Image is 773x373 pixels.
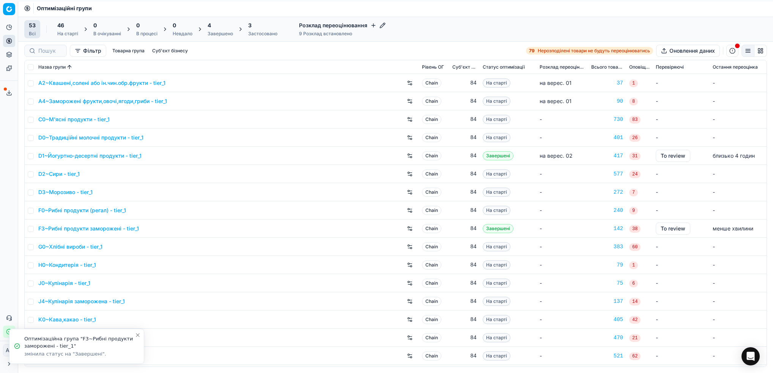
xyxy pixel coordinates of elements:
[540,98,571,104] span: на верес. 01
[452,352,477,360] div: 84
[422,206,441,215] span: Chain
[483,206,510,215] span: На старті
[629,189,638,196] span: 7
[537,201,588,219] td: -
[248,22,252,29] span: 3
[483,279,510,288] span: На старті
[653,92,710,110] td: -
[452,79,477,87] div: 84
[710,165,767,183] td: -
[710,201,767,219] td: -
[452,261,477,269] div: 84
[710,183,767,201] td: -
[452,243,477,251] div: 84
[591,243,623,251] a: 383
[629,353,641,360] span: 62
[653,238,710,256] td: -
[452,279,477,287] div: 84
[653,129,710,147] td: -
[37,5,92,12] nav: breadcrumb
[540,80,571,86] span: на верес. 01
[299,31,386,37] div: 9 Розклад встановлено
[537,129,588,147] td: -
[653,110,710,129] td: -
[656,150,690,162] button: To review
[483,133,510,142] span: На старті
[422,78,441,88] span: Chain
[173,22,176,29] span: 0
[537,329,588,347] td: -
[57,31,78,37] div: На старті
[591,298,623,305] a: 137
[38,188,93,196] a: D3~Морозиво - tier_1
[3,345,15,356] span: AK
[483,78,510,88] span: На старті
[591,97,623,105] a: 90
[710,329,767,347] td: -
[24,351,135,357] div: змінила статус на "Завершені".
[591,207,623,214] div: 240
[710,238,767,256] td: -
[537,165,588,183] td: -
[422,133,441,142] span: Chain
[93,31,121,37] div: В очікуванні
[710,129,767,147] td: -
[483,169,510,179] span: На старті
[422,351,441,360] span: Chain
[629,171,641,178] span: 24
[38,225,139,232] a: F3~Рибні продукти заморожені - tier_1
[38,47,62,55] input: Пошук
[483,64,525,70] span: Статус оптимізації
[537,310,588,329] td: -
[656,223,690,235] button: To review
[710,110,767,129] td: -
[38,316,96,323] a: K0~Кава,какао - tier_1
[29,22,36,29] span: 53
[299,22,386,29] h4: Розклад переоцінювання
[591,79,623,87] div: 37
[526,47,653,55] a: 79Нерозподілені товари не будуть переоцінюватись
[653,310,710,329] td: -
[38,97,167,105] a: A4~Заморожені фрукти,овочі,ягоди,гриби - tier_1
[136,22,140,29] span: 0
[133,331,142,340] button: Close toast
[710,347,767,365] td: -
[629,207,638,215] span: 9
[38,79,165,87] a: A2~Квашені,солені або ін.чин.обр.фрукти - tier_1
[38,134,143,141] a: D0~Традиційні молочні продукти - tier_1
[591,352,623,360] a: 521
[656,64,684,70] span: Перевіряючі
[38,261,96,269] a: H0~Кондитерія - tier_1
[422,115,441,124] span: Chain
[591,188,623,196] a: 272
[483,333,510,342] span: На старті
[591,261,623,269] a: 79
[591,134,623,141] div: 401
[422,224,441,233] span: Chain
[483,115,510,124] span: На старті
[629,134,641,142] span: 26
[591,316,623,323] a: 405
[38,298,125,305] a: J4~Кулінарія заморожена - tier_1
[483,188,510,197] span: На старті
[38,279,90,287] a: J0~Кулінарія - tier_1
[483,224,513,233] span: Завершені
[713,225,753,232] span: менше хвилини
[537,256,588,274] td: -
[422,279,441,288] span: Chain
[422,64,444,70] span: Рівень OГ
[70,45,106,57] button: Фільтр
[422,188,441,197] span: Chain
[591,225,623,232] a: 142
[629,116,641,124] span: 83
[537,238,588,256] td: -
[483,315,510,324] span: На старті
[452,298,477,305] div: 84
[66,63,73,71] button: Sorted by Назва групи ascending
[422,315,441,324] span: Chain
[483,242,510,251] span: На старті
